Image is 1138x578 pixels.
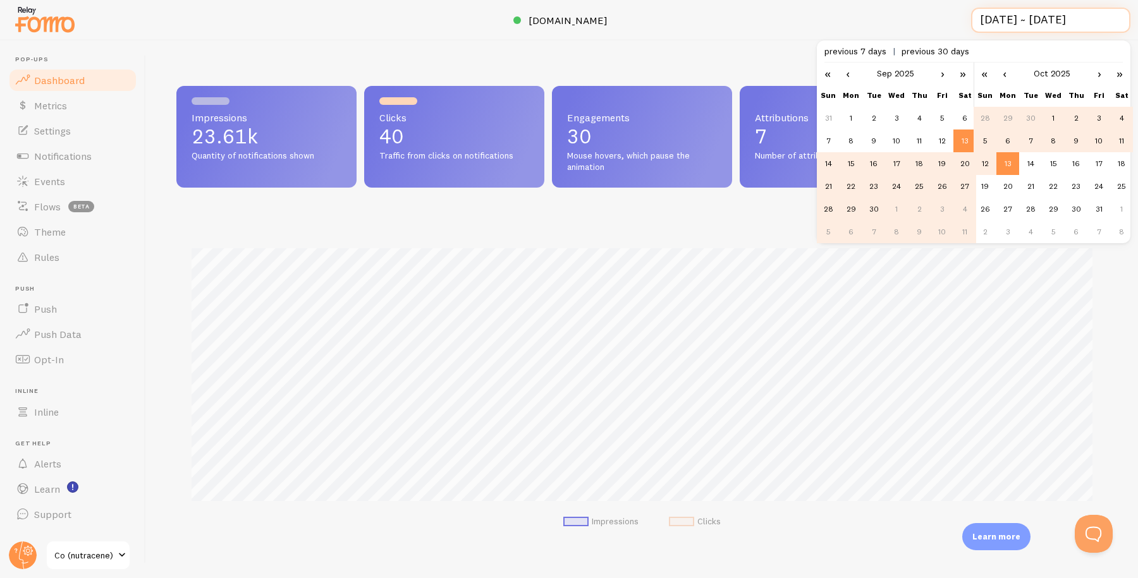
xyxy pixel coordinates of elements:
[1042,152,1065,175] td: 10/15/2025
[8,451,138,476] a: Alerts
[13,3,76,35] img: fomo-relay-logo-orange.svg
[34,74,85,87] span: Dashboard
[996,84,1019,107] th: Mon
[862,175,885,198] td: 9/23/2025
[192,112,341,123] span: Impressions
[34,483,60,495] span: Learn
[1087,198,1110,220] td: 10/31/2025
[1042,175,1065,198] td: 10/22/2025
[931,198,953,220] td: 10/3/2025
[34,226,66,238] span: Theme
[974,198,996,220] td: 10/26/2025
[8,68,138,93] a: Dashboard
[34,328,82,340] span: Push Data
[1042,107,1065,129] td: 10/1/2025
[1065,107,1087,129] td: 10/2/2025
[1110,152,1133,175] td: 10/18/2025
[1087,152,1110,175] td: 10/17/2025
[1110,175,1133,198] td: 10/25/2025
[840,220,862,243] td: 10/6/2025
[46,540,131,570] a: Co (nutracene)
[8,347,138,372] a: Opt-In
[953,107,976,129] td: 9/6/2025
[1019,129,1042,152] td: 10/7/2025
[862,152,885,175] td: 9/16/2025
[34,99,67,112] span: Metrics
[908,84,931,107] th: Thu
[885,175,908,198] td: 9/24/2025
[885,152,908,175] td: 9/17/2025
[54,548,114,563] span: Co (nutracene)
[8,118,138,143] a: Settings
[755,126,905,147] p: 7
[953,175,976,198] td: 9/27/2025
[817,129,840,152] td: 9/7/2025
[8,194,138,219] a: Flows beta
[8,143,138,169] a: Notifications
[953,198,976,220] td: 10/4/2025
[8,219,138,244] a: Theme
[1019,198,1042,220] td: 10/28/2025
[862,220,885,243] td: 10/7/2025
[15,56,138,64] span: Pop-ups
[1065,220,1087,243] td: 11/6/2025
[1087,129,1110,152] td: 10/10/2025
[8,296,138,322] a: Push
[567,126,717,147] p: 30
[563,516,639,527] li: Impressions
[379,126,529,147] p: 40
[972,531,1020,543] p: Learn more
[1042,129,1065,152] td: 10/8/2025
[840,152,862,175] td: 9/15/2025
[1087,220,1110,243] td: 11/7/2025
[1087,107,1110,129] td: 10/3/2025
[817,63,838,84] a: «
[15,285,138,293] span: Push
[8,322,138,347] a: Push Data
[908,175,931,198] td: 9/25/2025
[817,175,840,198] td: 9/21/2025
[755,112,905,123] span: Attributions
[1042,198,1065,220] td: 10/29/2025
[34,457,61,470] span: Alerts
[67,481,78,493] svg: <p>Watch New Feature Tutorials!</p>
[862,84,885,107] th: Tue
[931,84,953,107] th: Fri
[1051,68,1070,79] a: 2025
[1110,84,1133,107] th: Sat
[902,45,969,57] span: previous 30 days
[8,244,138,270] a: Rules
[862,107,885,129] td: 9/2/2025
[862,198,885,220] td: 9/30/2025
[1034,68,1048,79] a: Oct
[34,303,57,315] span: Push
[953,129,976,152] td: 9/13/2025
[933,63,952,84] a: ›
[908,129,931,152] td: 9/11/2025
[817,152,840,175] td: 9/14/2025
[931,129,953,152] td: 9/12/2025
[1065,175,1087,198] td: 10/23/2025
[1109,63,1130,84] a: »
[1087,84,1110,107] th: Fri
[908,198,931,220] td: 10/2/2025
[8,399,138,424] a: Inline
[974,220,996,243] td: 11/2/2025
[1042,84,1065,107] th: Wed
[15,440,138,448] span: Get Help
[931,107,953,129] td: 9/5/2025
[34,175,65,188] span: Events
[931,220,953,243] td: 10/10/2025
[1019,220,1042,243] td: 11/4/2025
[8,169,138,194] a: Events
[15,387,138,395] span: Inline
[669,516,721,527] li: Clicks
[817,198,840,220] td: 9/28/2025
[974,63,995,84] a: «
[1065,198,1087,220] td: 10/30/2025
[379,150,529,162] span: Traffic from clicks on notifications
[817,107,840,129] td: 8/31/2025
[974,129,996,152] td: 10/5/2025
[817,84,840,107] th: Sun
[8,502,138,527] a: Support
